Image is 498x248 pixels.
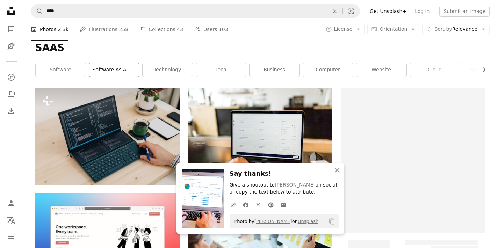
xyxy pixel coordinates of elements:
button: License [322,24,365,35]
form: Find visuals sitewide [31,4,360,18]
a: person using MacBook pro [188,133,332,139]
span: Sort by [434,26,452,32]
button: Visual search [343,5,360,18]
span: Orientation [380,26,407,32]
a: Illustrations [4,39,18,53]
a: a person is writing on a laptop on a desk [35,133,180,139]
a: Users 103 [194,18,228,41]
span: License [334,26,353,32]
a: Web Design. Close Up Of Designers Working On Web Project. People Sharing Ideas Working On Compute... [188,238,332,244]
a: Get Unsplash+ [366,6,411,17]
span: 103 [219,25,228,33]
a: Share on Twitter [252,198,265,212]
h3: Say thanks! [230,169,339,179]
h1: SAAS [35,42,485,54]
a: a computer screen with a drawing of two people talking to each other [35,226,180,232]
a: Home — Unsplash [4,4,18,20]
a: Share over email [277,198,290,212]
span: 258 [119,25,129,33]
button: Orientation [367,24,419,35]
a: Collections 43 [139,18,183,41]
button: Search Unsplash [31,5,43,18]
button: Language [4,213,18,227]
p: Give a shoutout to on social or copy the text below to attribute. [230,182,339,196]
button: Submit an image [439,6,490,17]
a: business [250,63,299,77]
a: Share on Facebook [239,198,252,212]
span: 43 [177,25,183,33]
a: Log in / Sign up [4,196,18,210]
a: Download History [4,104,18,118]
a: Collections [4,87,18,101]
a: computer [303,63,353,77]
a: website [356,63,406,77]
a: software as a service [89,63,139,77]
a: Log in [411,6,434,17]
a: technology [143,63,193,77]
button: scroll list to the right [478,63,485,77]
a: cloud [410,63,460,77]
a: Photos [4,22,18,36]
a: Share on Pinterest [265,198,277,212]
button: Clear [327,5,342,18]
img: a person is writing on a laptop on a desk [35,88,180,184]
a: Explore [4,70,18,84]
img: person using MacBook pro [188,88,332,184]
a: software [36,63,86,77]
a: [PERSON_NAME] [254,219,292,224]
a: Illustrations 258 [80,18,128,41]
span: Relevance [434,26,477,33]
button: Copy to clipboard [326,216,338,227]
button: Sort byRelevance [422,24,490,35]
span: Photo by on [231,216,319,227]
a: tech [196,63,246,77]
a: Unsplash [298,219,318,224]
button: Menu [4,230,18,244]
a: [PERSON_NAME] [275,182,315,188]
